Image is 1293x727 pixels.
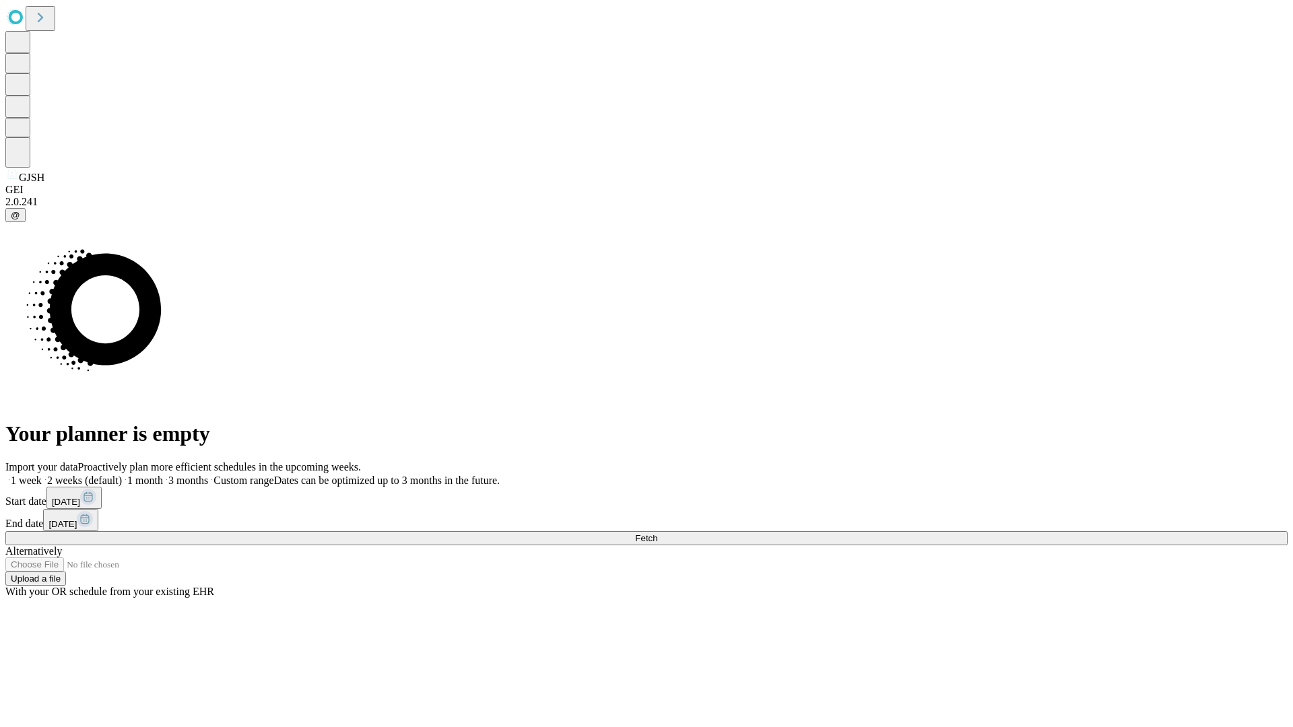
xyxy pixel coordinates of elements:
span: 3 months [168,475,208,486]
span: 1 month [127,475,163,486]
span: 2 weeks (default) [47,475,122,486]
span: Fetch [635,533,657,543]
button: [DATE] [46,487,102,509]
button: [DATE] [43,509,98,531]
span: Custom range [213,475,273,486]
span: 1 week [11,475,42,486]
h1: Your planner is empty [5,421,1288,446]
span: [DATE] [48,519,77,529]
span: With your OR schedule from your existing EHR [5,586,214,597]
button: @ [5,208,26,222]
span: Dates can be optimized up to 3 months in the future. [274,475,500,486]
button: Fetch [5,531,1288,545]
div: Start date [5,487,1288,509]
button: Upload a file [5,572,66,586]
span: [DATE] [52,497,80,507]
div: GEI [5,184,1288,196]
span: @ [11,210,20,220]
span: Proactively plan more efficient schedules in the upcoming weeks. [78,461,361,473]
span: Alternatively [5,545,62,557]
span: Import your data [5,461,78,473]
span: GJSH [19,172,44,183]
div: End date [5,509,1288,531]
div: 2.0.241 [5,196,1288,208]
